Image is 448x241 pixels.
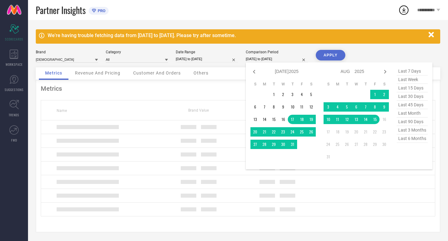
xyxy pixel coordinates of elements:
[297,127,306,137] td: Fri Jul 25 2025
[260,127,269,137] td: Mon Jul 21 2025
[380,82,389,87] th: Saturday
[278,102,288,112] td: Wed Jul 09 2025
[269,127,278,137] td: Tue Jul 22 2025
[278,127,288,137] td: Wed Jul 23 2025
[397,126,428,134] span: last 3 months
[246,50,308,54] div: Comparison Period
[133,70,181,75] span: Customer And Orders
[288,140,297,149] td: Thu Jul 31 2025
[333,82,342,87] th: Monday
[333,115,342,124] td: Mon Aug 11 2025
[269,102,278,112] td: Tue Jul 08 2025
[106,50,168,54] div: Category
[250,82,260,87] th: Sunday
[288,82,297,87] th: Thursday
[342,115,352,124] td: Tue Aug 12 2025
[36,50,98,54] div: Brand
[324,102,333,112] td: Sun Aug 03 2025
[324,82,333,87] th: Sunday
[370,140,380,149] td: Fri Aug 29 2025
[370,102,380,112] td: Fri Aug 08 2025
[380,90,389,99] td: Sat Aug 02 2025
[324,115,333,124] td: Sun Aug 10 2025
[41,85,435,92] div: Metrics
[370,115,380,124] td: Fri Aug 15 2025
[250,115,260,124] td: Sun Jul 13 2025
[260,140,269,149] td: Mon Jul 28 2025
[11,138,17,142] span: FWD
[250,127,260,137] td: Sun Jul 20 2025
[333,140,342,149] td: Mon Aug 25 2025
[333,102,342,112] td: Mon Aug 04 2025
[306,127,316,137] td: Sat Jul 26 2025
[361,127,370,137] td: Thu Aug 21 2025
[5,37,23,41] span: SCORECARDS
[380,115,389,124] td: Sat Aug 16 2025
[288,90,297,99] td: Thu Jul 03 2025
[380,102,389,112] td: Sat Aug 09 2025
[397,101,428,109] span: last 45 days
[306,115,316,124] td: Sat Jul 19 2025
[176,56,238,62] input: Select date range
[246,56,308,62] input: Select comparison period
[324,140,333,149] td: Sun Aug 24 2025
[397,92,428,101] span: last 30 days
[397,109,428,118] span: last month
[397,134,428,143] span: last 6 months
[297,82,306,87] th: Friday
[269,82,278,87] th: Tuesday
[352,115,361,124] td: Wed Aug 13 2025
[260,82,269,87] th: Monday
[5,87,24,92] span: SUGGESTIONS
[316,50,345,60] button: APPLY
[397,67,428,75] span: last 7 days
[397,75,428,84] span: last week
[45,70,62,75] span: Metrics
[342,82,352,87] th: Tuesday
[278,82,288,87] th: Wednesday
[306,102,316,112] td: Sat Jul 12 2025
[278,140,288,149] td: Wed Jul 30 2025
[288,127,297,137] td: Thu Jul 24 2025
[260,102,269,112] td: Mon Jul 07 2025
[361,102,370,112] td: Thu Aug 07 2025
[333,127,342,137] td: Mon Aug 18 2025
[306,90,316,99] td: Sat Jul 05 2025
[250,140,260,149] td: Sun Jul 27 2025
[324,152,333,161] td: Sun Aug 31 2025
[297,115,306,124] td: Fri Jul 18 2025
[297,102,306,112] td: Fri Jul 11 2025
[380,140,389,149] td: Sat Aug 30 2025
[342,140,352,149] td: Tue Aug 26 2025
[352,140,361,149] td: Wed Aug 27 2025
[397,118,428,126] span: last 90 days
[352,102,361,112] td: Wed Aug 06 2025
[361,140,370,149] td: Thu Aug 28 2025
[361,115,370,124] td: Thu Aug 14 2025
[36,4,86,17] span: Partner Insights
[269,140,278,149] td: Tue Jul 29 2025
[381,68,389,75] div: Next month
[194,70,208,75] span: Others
[96,8,105,13] span: PRO
[288,115,297,124] td: Thu Jul 17 2025
[176,50,238,54] div: Date Range
[57,108,67,113] span: Name
[342,102,352,112] td: Tue Aug 05 2025
[352,127,361,137] td: Wed Aug 20 2025
[188,108,209,113] span: Brand Value
[288,102,297,112] td: Thu Jul 10 2025
[6,62,23,67] span: WORKSPACE
[397,84,428,92] span: last 15 days
[278,90,288,99] td: Wed Jul 02 2025
[370,82,380,87] th: Friday
[269,115,278,124] td: Tue Jul 15 2025
[297,90,306,99] td: Fri Jul 04 2025
[250,102,260,112] td: Sun Jul 06 2025
[306,82,316,87] th: Saturday
[260,115,269,124] td: Mon Jul 14 2025
[370,90,380,99] td: Fri Aug 01 2025
[370,127,380,137] td: Fri Aug 22 2025
[352,82,361,87] th: Wednesday
[398,4,409,16] div: Open download list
